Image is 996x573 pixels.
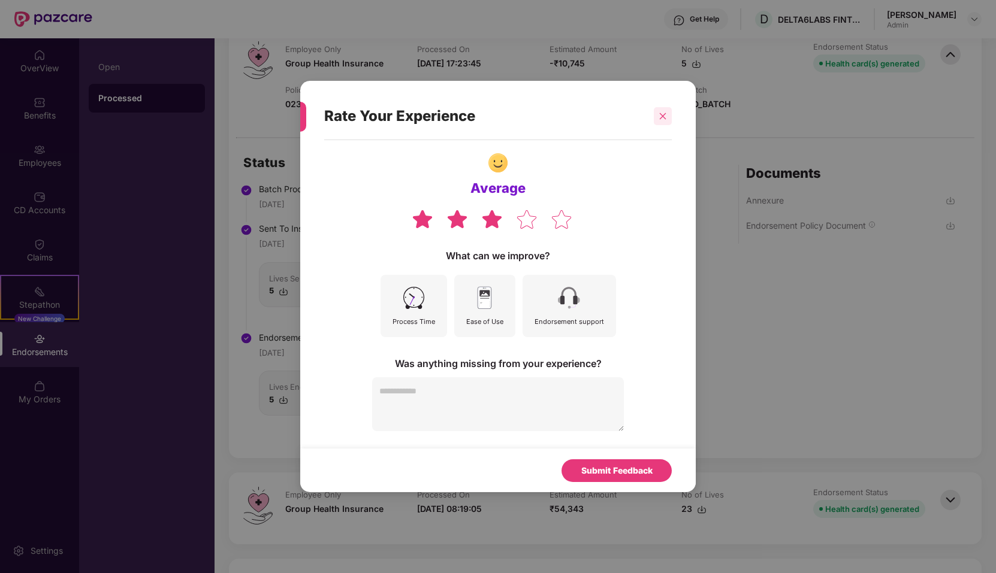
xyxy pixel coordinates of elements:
div: Ease of Use [466,316,503,327]
span: close [659,112,667,120]
img: svg+xml;base64,PHN2ZyBpZD0iR3JvdXBfNDI1MTIiIGRhdGEtbmFtZT0iR3JvdXAgNDI1MTIiIHhtbG5zPSJodHRwOi8vd3... [488,153,508,172]
img: svg+xml;base64,PHN2ZyB4bWxucz0iaHR0cDovL3d3dy53My5vcmcvMjAwMC9zdmciIHdpZHRoPSIzOCIgaGVpZ2h0PSIzNS... [515,208,538,230]
div: Rate Your Experience [324,93,643,140]
div: Endorsement support [535,316,604,327]
div: What can we improve? [446,249,550,262]
img: svg+xml;base64,PHN2ZyB4bWxucz0iaHR0cDovL3d3dy53My5vcmcvMjAwMC9zdmciIHdpZHRoPSIzOCIgaGVpZ2h0PSIzNS... [481,208,503,229]
img: svg+xml;base64,PHN2ZyB4bWxucz0iaHR0cDovL3d3dy53My5vcmcvMjAwMC9zdmciIHdpZHRoPSIzOCIgaGVpZ2h0PSIzNS... [550,208,573,230]
div: Average [470,180,526,196]
div: Was anything missing from your experience? [395,357,602,370]
img: svg+xml;base64,PHN2ZyB4bWxucz0iaHR0cDovL3d3dy53My5vcmcvMjAwMC9zdmciIHdpZHRoPSI0NSIgaGVpZ2h0PSI0NS... [400,284,427,311]
img: svg+xml;base64,PHN2ZyB4bWxucz0iaHR0cDovL3d3dy53My5vcmcvMjAwMC9zdmciIHdpZHRoPSI0NSIgaGVpZ2h0PSI0NS... [556,284,582,311]
div: Submit Feedback [581,464,653,477]
img: svg+xml;base64,PHN2ZyB4bWxucz0iaHR0cDovL3d3dy53My5vcmcvMjAwMC9zdmciIHdpZHRoPSIzOCIgaGVpZ2h0PSIzNS... [446,208,469,229]
img: svg+xml;base64,PHN2ZyB4bWxucz0iaHR0cDovL3d3dy53My5vcmcvMjAwMC9zdmciIHdpZHRoPSI0NSIgaGVpZ2h0PSI0NS... [471,284,498,311]
div: Process Time [393,316,435,327]
img: svg+xml;base64,PHN2ZyB4bWxucz0iaHR0cDovL3d3dy53My5vcmcvMjAwMC9zdmciIHdpZHRoPSIzOCIgaGVpZ2h0PSIzNS... [411,208,434,229]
